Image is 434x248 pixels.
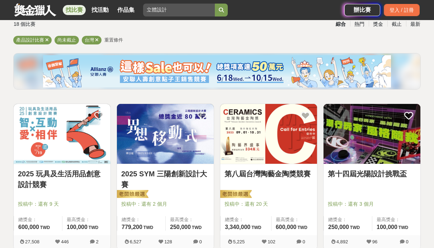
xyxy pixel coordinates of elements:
[61,239,69,244] span: 446
[121,168,209,190] a: 2025 SYM 三陽創新設計大賽
[121,200,209,208] span: 投稿中：還有 2 個月
[328,224,349,230] span: 250,000
[130,239,142,244] span: 6,527
[89,5,112,15] a: 找活動
[387,18,406,30] div: 截止
[170,216,209,223] span: 最高獎金：
[115,190,148,200] img: 老闆娘嚴選
[143,4,215,16] input: 2025土地銀行校園金融創意挑戰賽：從你出發 開啟智慧金融新頁
[344,4,380,16] a: 辦比賽
[18,200,106,208] span: 投稿中：還有 9 天
[67,216,106,223] span: 最高獎金：
[372,239,377,244] span: 96
[324,104,420,164] img: Cover Image
[85,37,94,43] span: 台灣
[67,224,88,230] span: 100,000
[328,216,368,223] span: 總獎金：
[225,168,313,179] a: 第八屆台灣陶藝金陶獎競賽
[350,225,360,230] span: TWD
[331,18,350,30] div: 綜合
[328,168,416,179] a: 第十四屆光陽設計挑戰盃
[40,225,50,230] span: TWD
[199,239,202,244] span: 0
[377,224,397,230] span: 100,000
[117,104,214,164] img: Cover Image
[369,18,387,30] div: 獎金
[122,216,161,223] span: 總獎金：
[18,168,106,190] a: 2025 玩具及生活用品創意設計競賽
[16,37,44,43] span: 產品設計比賽
[406,239,408,244] span: 0
[18,224,39,230] span: 600,000
[96,239,98,244] span: 2
[43,55,391,87] img: cf4fb443-4ad2-4338-9fa3-b46b0bf5d316.png
[225,216,267,223] span: 總獎金：
[14,104,110,164] img: Cover Image
[220,104,317,164] img: Cover Image
[89,225,98,230] span: TWD
[104,37,123,43] span: 重置條件
[276,216,313,223] span: 最高獎金：
[302,239,305,244] span: 0
[25,239,39,244] span: 27,508
[170,224,191,230] span: 250,000
[225,200,313,208] span: 投稿中：還有 20 天
[298,225,307,230] span: TWD
[63,5,86,15] a: 找比賽
[336,239,348,244] span: 4,892
[192,225,202,230] span: TWD
[14,18,149,30] div: 18 個比賽
[377,216,416,223] span: 最高獎金：
[18,216,58,223] span: 總獎金：
[114,5,137,15] a: 作品集
[164,239,172,244] span: 128
[143,225,153,230] span: TWD
[268,239,275,244] span: 102
[219,190,252,200] img: 老闆娘嚴選
[406,18,425,30] div: 最新
[122,224,142,230] span: 779,200
[251,225,261,230] span: TWD
[225,224,250,230] span: 3,340,000
[233,239,245,244] span: 5,225
[350,18,369,30] div: 熱門
[384,4,420,16] div: 登入 / 註冊
[276,224,297,230] span: 600,000
[398,225,408,230] span: TWD
[57,37,76,43] span: 尚未截止
[328,200,416,208] span: 投稿中：還有 3 個月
